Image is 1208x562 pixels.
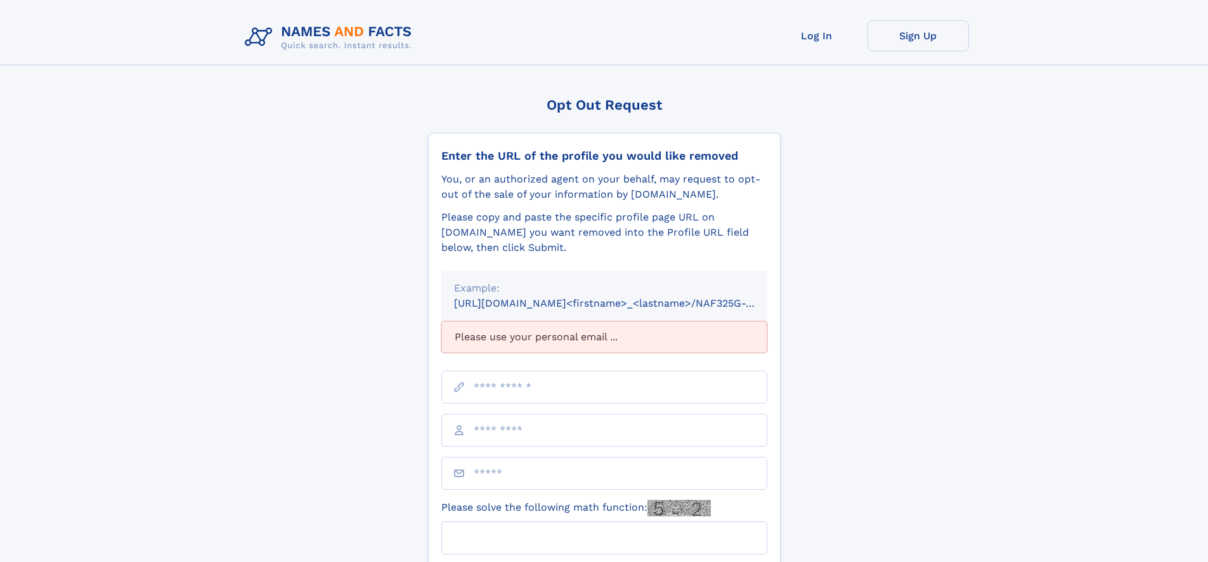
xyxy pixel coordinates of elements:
a: Log In [766,20,867,51]
div: Please use your personal email ... [441,321,767,353]
div: Enter the URL of the profile you would like removed [441,149,767,163]
small: [URL][DOMAIN_NAME]<firstname>_<lastname>/NAF325G-xxxxxxxx [454,297,791,309]
div: Please copy and paste the specific profile page URL on [DOMAIN_NAME] you want removed into the Pr... [441,210,767,255]
label: Please solve the following math function: [441,500,711,516]
a: Sign Up [867,20,969,51]
div: Example: [454,281,755,296]
div: You, or an authorized agent on your behalf, may request to opt-out of the sale of your informatio... [441,172,767,202]
div: Opt Out Request [428,97,781,113]
img: Logo Names and Facts [240,20,422,54]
